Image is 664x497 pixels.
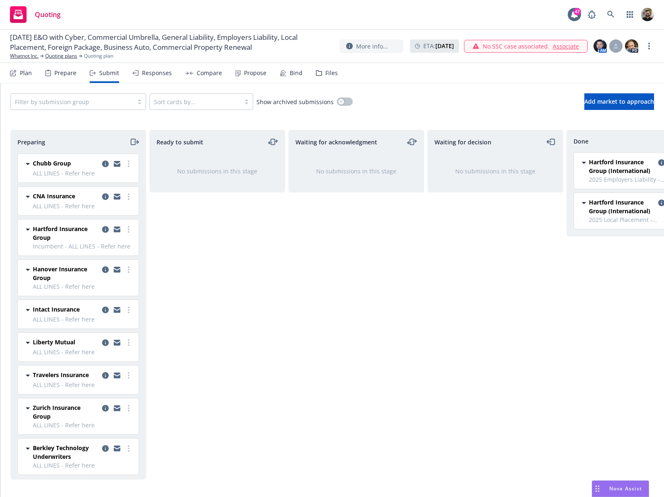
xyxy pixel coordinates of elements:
[483,42,549,51] span: No SSC case associated.
[35,11,61,18] span: Quoting
[100,224,110,234] a: copy logging email
[33,159,71,168] span: Chubb Group
[609,485,642,492] span: Nova Assist
[644,41,654,51] a: more
[112,265,122,275] a: copy logging email
[244,70,266,76] div: Propose
[124,370,134,380] a: more
[33,338,75,346] span: Liberty Mutual
[435,42,454,50] strong: [DATE]
[124,192,134,202] a: more
[295,138,377,146] span: Waiting for acknowledgment
[325,70,338,76] div: Files
[33,348,134,356] span: ALL LINES - Refer here
[33,169,134,178] span: ALL LINES - Refer here
[356,42,388,51] span: More info...
[33,380,134,389] span: ALL LINES - Refer here
[124,265,134,275] a: more
[589,158,655,175] span: Hartford Insurance Group (International)
[124,224,134,234] a: more
[290,70,303,76] div: Bind
[112,443,122,453] a: copy logging email
[641,8,654,21] img: photo
[574,137,588,146] span: Done
[112,403,122,413] a: copy logging email
[112,192,122,202] a: copy logging email
[33,370,89,379] span: Travelers Insurance
[100,305,110,315] a: copy logging email
[124,338,134,348] a: more
[33,443,99,461] span: Berkley Technology Underwriters
[84,52,113,60] span: Quoting plan
[603,6,619,23] a: Search
[54,70,76,76] div: Prepare
[112,338,122,348] a: copy logging email
[33,305,80,314] span: Intact Insurance
[339,39,403,53] button: More info...
[589,198,655,215] span: Hartford Insurance Group (International)
[10,32,333,52] span: [DATE] E&O with Cyber, Commercial Umbrella, General Liability, Employers Liability, Local Placeme...
[441,167,549,175] div: No submissions in this stage
[407,137,417,147] a: moveLeftRight
[124,305,134,315] a: more
[423,41,454,50] span: ETA :
[33,265,99,282] span: Hanover Insurance Group
[622,6,638,23] a: Switch app
[142,70,172,76] div: Responses
[163,167,271,175] div: No submissions in this stage
[33,403,99,421] span: Zurich Insurance Group
[100,403,110,413] a: copy logging email
[197,70,222,76] div: Compare
[129,137,139,147] a: moveRight
[574,8,581,15] div: 47
[7,3,64,26] a: Quoting
[302,167,410,175] div: No submissions in this stage
[33,421,134,429] span: ALL LINES - Refer here
[100,370,110,380] a: copy logging email
[45,52,77,60] a: Quoting plans
[592,481,603,497] div: Drag to move
[583,6,600,23] a: Report a Bug
[33,202,134,210] span: ALL LINES - Refer here
[33,282,134,291] span: ALL LINES - Refer here
[156,138,203,146] span: Ready to submit
[592,480,649,497] button: Nova Assist
[112,159,122,169] a: copy logging email
[112,370,122,380] a: copy logging email
[268,137,278,147] a: moveLeftRight
[33,315,134,324] span: ALL LINES - Refer here
[99,70,119,76] div: Submit
[584,93,654,110] button: Add market to approach
[593,39,607,53] img: photo
[124,403,134,413] a: more
[100,192,110,202] a: copy logging email
[100,443,110,453] a: copy logging email
[33,192,75,200] span: CNA Insurance
[33,461,134,470] span: ALL LINES - Refer here
[100,159,110,169] a: copy logging email
[435,138,491,146] span: Waiting for decision
[17,138,45,146] span: Preparing
[33,242,134,251] span: Incumbent - ALL LINES - Refer here
[10,52,39,60] a: Whatnot Inc.
[584,97,654,105] span: Add market to approach
[100,338,110,348] a: copy logging email
[124,159,134,169] a: more
[100,265,110,275] a: copy logging email
[112,224,122,234] a: copy logging email
[112,305,122,315] a: copy logging email
[546,137,556,147] a: moveLeft
[33,224,99,242] span: Hartford Insurance Group
[20,70,32,76] div: Plan
[625,39,638,53] img: photo
[124,443,134,453] a: more
[256,97,334,106] span: Show archived submissions
[553,42,579,51] a: Associate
